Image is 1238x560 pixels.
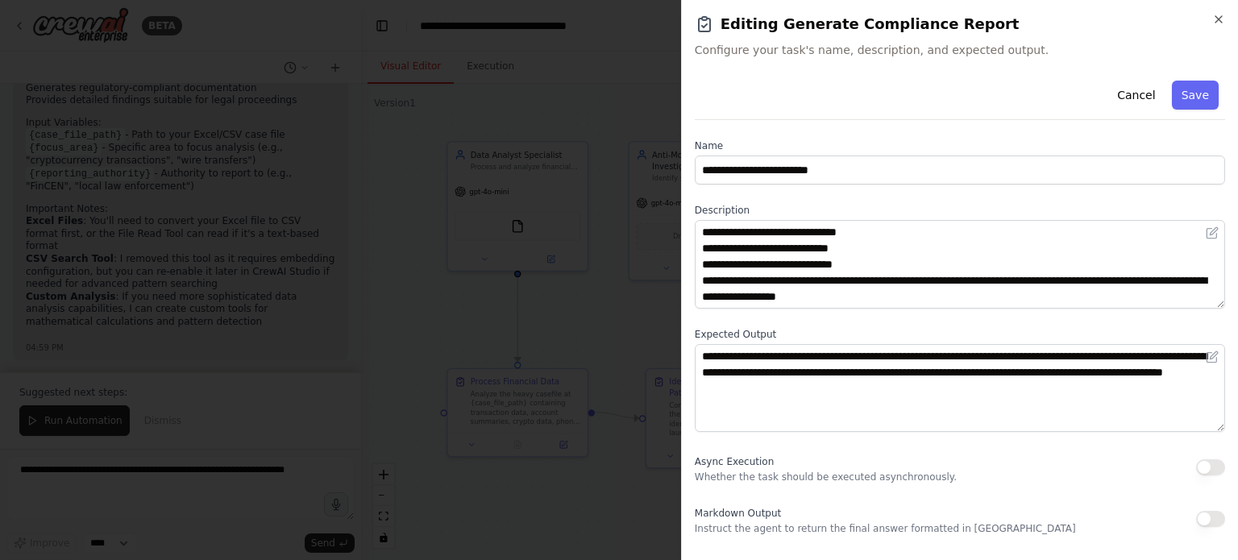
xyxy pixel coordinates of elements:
[1203,223,1222,243] button: Open in editor
[695,204,1225,217] label: Description
[1172,81,1219,110] button: Save
[1107,81,1165,110] button: Cancel
[1203,347,1222,367] button: Open in editor
[695,508,781,519] span: Markdown Output
[695,42,1225,58] span: Configure your task's name, description, and expected output.
[695,328,1225,341] label: Expected Output
[695,13,1225,35] h2: Editing Generate Compliance Report
[695,139,1225,152] label: Name
[695,522,1076,535] p: Instruct the agent to return the final answer formatted in [GEOGRAPHIC_DATA]
[695,456,774,467] span: Async Execution
[695,471,957,483] p: Whether the task should be executed asynchronously.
